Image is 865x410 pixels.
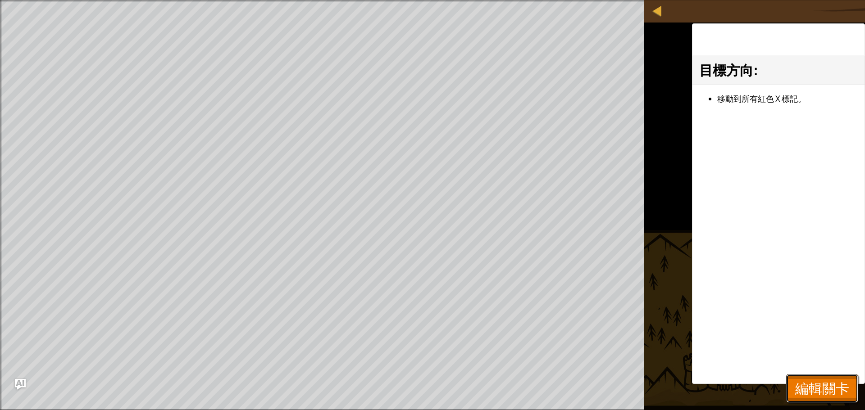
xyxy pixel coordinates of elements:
[699,61,753,78] span: 目標方向
[699,60,858,80] h3: :
[15,379,26,390] button: Ask AI
[786,374,858,403] button: 編輯關卡
[717,92,858,105] li: 移動到所有紅色 X 標記。
[795,379,849,397] span: 編輯關卡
